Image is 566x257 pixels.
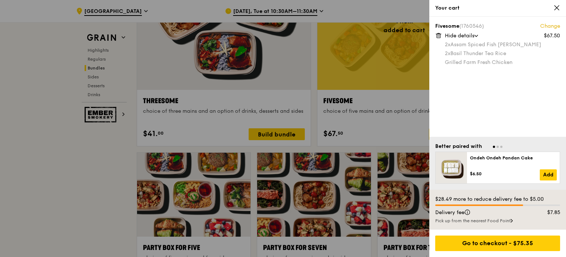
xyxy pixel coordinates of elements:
[445,41,560,48] div: Assam Spiced Fish [PERSON_NAME]
[544,32,560,40] div: $67.50
[431,209,531,216] div: Delivery fee
[435,143,482,150] div: Better paired with
[445,41,450,48] span: 2x
[445,59,560,66] div: Grilled Farm Fresh Chicken
[540,169,557,180] a: Add
[540,23,560,30] a: Change
[497,146,499,148] span: Go to slide 2
[445,50,560,57] div: Basil Thunder Tea Rice
[435,23,560,30] div: Fivesome
[470,155,557,161] div: Ondeh Ondeh Pandan Cake
[470,171,540,177] div: $6.50
[493,146,495,148] span: Go to slide 1
[531,209,565,216] div: $7.85
[500,146,502,148] span: Go to slide 3
[435,236,560,251] div: Go to checkout - $75.35
[459,23,484,29] span: (1760546)
[435,4,560,12] div: Your cart
[435,218,560,224] div: Pick up from the nearest Food Point
[445,33,474,39] span: Hide details
[435,196,560,203] div: $28.49 more to reduce delivery fee to $5.00
[445,50,450,57] span: 2x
